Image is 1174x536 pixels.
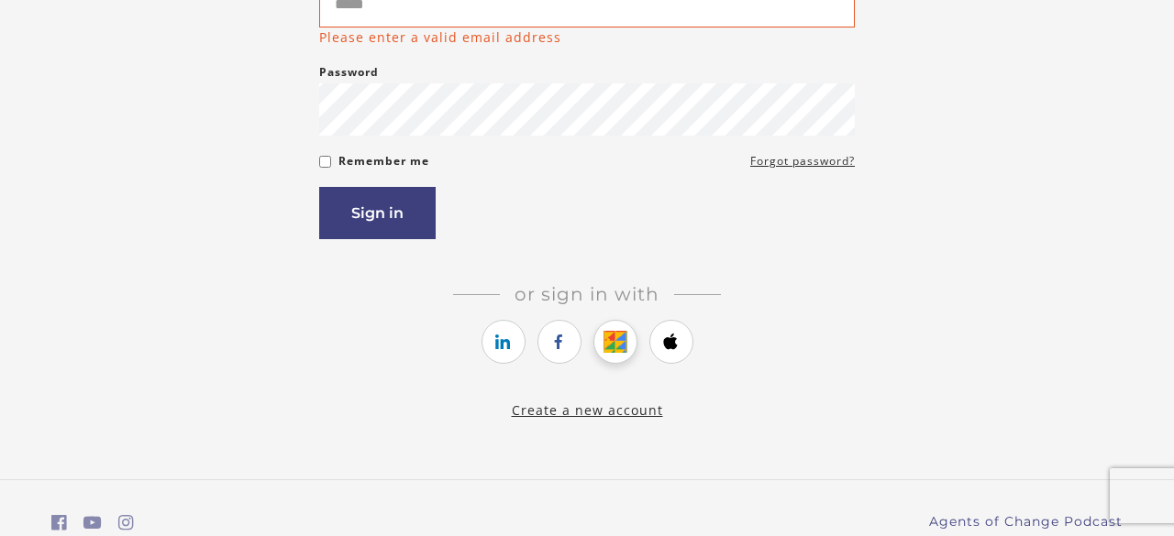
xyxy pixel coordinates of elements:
[319,187,436,239] button: Sign in
[51,509,67,536] a: https://www.facebook.com/groups/aswbtestprep (Open in a new window)
[319,61,379,83] label: Password
[929,512,1123,531] a: Agents of Change Podcast
[482,320,526,364] a: https://courses.thinkific.com/users/auth/linkedin?ss%5Breferral%5D=&ss%5Buser_return_to%5D=%2Fenr...
[338,150,429,172] label: Remember me
[649,320,693,364] a: https://courses.thinkific.com/users/auth/apple?ss%5Breferral%5D=&ss%5Buser_return_to%5D=%2Fenroll...
[319,27,561,47] p: Please enter a valid email address
[750,150,855,172] a: Forgot password?
[118,509,134,536] a: https://www.instagram.com/agentsofchangeprep/ (Open in a new window)
[500,283,674,305] span: Or sign in with
[118,514,134,531] i: https://www.instagram.com/agentsofchangeprep/ (Open in a new window)
[51,514,67,531] i: https://www.facebook.com/groups/aswbtestprep (Open in a new window)
[593,320,637,364] a: https://courses.thinkific.com/users/auth/google?ss%5Breferral%5D=&ss%5Buser_return_to%5D=%2Fenrol...
[83,509,102,536] a: https://www.youtube.com/c/AgentsofChangeTestPrepbyMeaganMitchell (Open in a new window)
[83,514,102,531] i: https://www.youtube.com/c/AgentsofChangeTestPrepbyMeaganMitchell (Open in a new window)
[512,401,663,419] a: Create a new account
[537,320,581,364] a: https://courses.thinkific.com/users/auth/facebook?ss%5Breferral%5D=&ss%5Buser_return_to%5D=%2Fenr...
